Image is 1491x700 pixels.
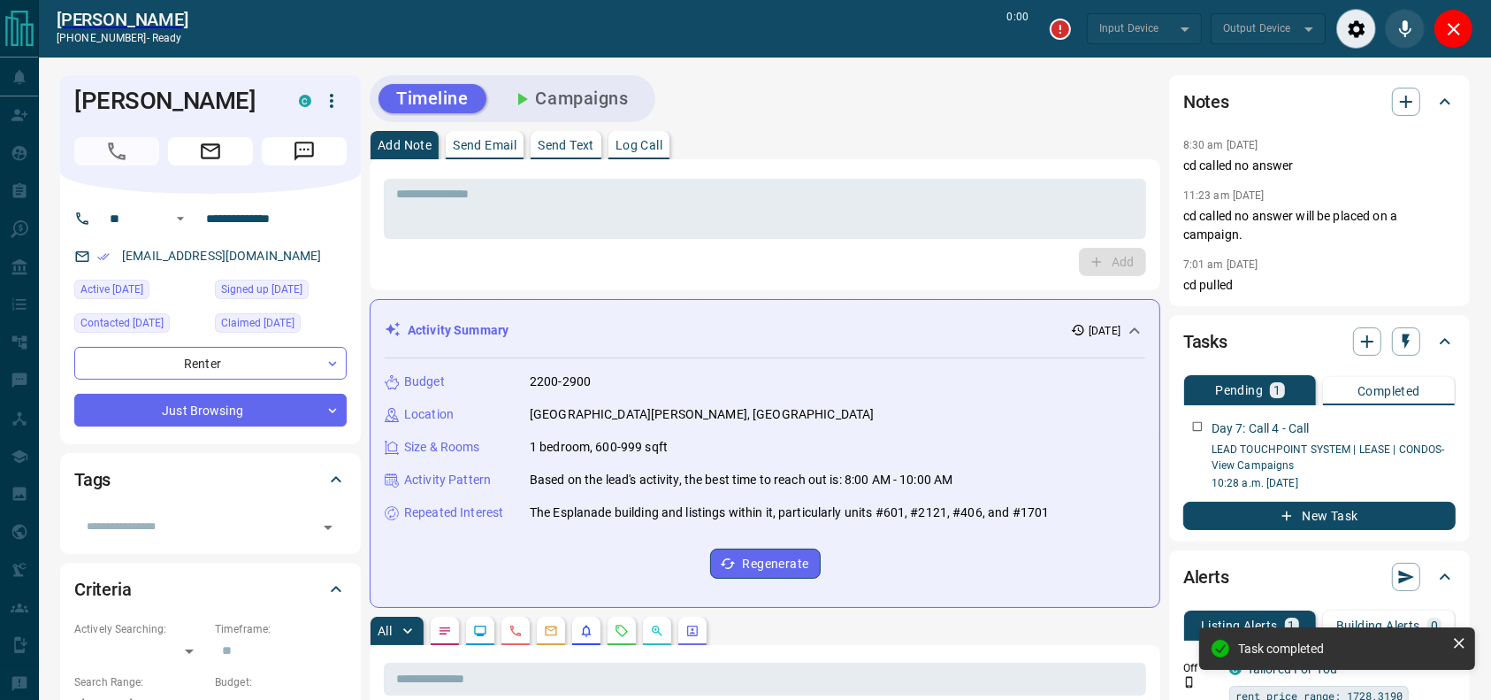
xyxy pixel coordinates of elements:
span: Signed up [DATE] [221,281,302,298]
div: Notes [1183,81,1456,123]
p: cd pulled [1183,276,1456,295]
h2: Tags [74,465,111,494]
a: [PERSON_NAME] [57,9,188,30]
p: 2200-2900 [530,373,591,391]
p: Based on the lead's activity, the best time to reach out is: 8:00 AM - 10:00 AM [530,471,952,489]
svg: Agent Actions [685,624,700,638]
svg: Email Verified [97,250,110,263]
p: 0:00 [1007,9,1028,49]
p: Activity Summary [408,321,508,340]
p: 10:28 a.m. [DATE] [1212,475,1456,491]
p: 11:23 am [DATE] [1183,189,1265,202]
div: Tags [74,458,347,501]
p: Budget: [215,674,347,690]
div: Criteria [74,568,347,611]
p: Actively Searching: [74,621,206,637]
p: Location [404,405,454,424]
p: [PHONE_NUMBER] - [57,30,188,46]
div: Tue Aug 12 2025 [74,313,206,338]
span: Claimed [DATE] [221,314,294,332]
p: Pending [1215,384,1263,396]
p: Budget [404,373,445,391]
p: Timeframe: [215,621,347,637]
div: Close [1434,9,1473,49]
svg: Lead Browsing Activity [473,624,487,638]
p: Listing Alerts [1201,619,1278,632]
h2: Notes [1183,88,1229,116]
div: Task completed [1238,642,1445,656]
svg: Opportunities [650,624,664,638]
span: Contacted [DATE] [80,314,164,332]
div: Alerts [1183,556,1456,598]
svg: Calls [508,624,523,638]
p: Size & Rooms [404,438,480,457]
p: Send Text [538,139,594,151]
p: cd called no answer [1183,157,1456,175]
div: Mute [1385,9,1425,49]
p: Building Alerts [1336,619,1420,632]
div: Sat Aug 09 2025 [215,313,347,338]
button: Open [170,208,191,229]
button: Timeline [378,84,486,113]
p: Add Note [378,139,432,151]
p: All [378,625,392,637]
p: [DATE] [1089,323,1120,339]
p: 1 bedroom, 600-999 sqft [530,438,668,457]
div: Sun May 18 2025 [215,280,347,304]
svg: Push Notification Only [1183,676,1196,688]
a: [EMAIL_ADDRESS][DOMAIN_NAME] [122,249,322,263]
h2: Tasks [1183,327,1227,356]
div: Renter [74,347,347,380]
p: 1 [1288,619,1296,632]
a: LEAD TOUCHPOINT SYSTEM | LEASE | CONDOS- View Campaigns [1212,443,1445,472]
span: Email [168,137,253,165]
div: Activity Summary[DATE] [385,314,1145,347]
svg: Requests [615,624,629,638]
h1: [PERSON_NAME] [74,87,272,115]
button: Campaigns [493,84,646,113]
p: 1 [1273,384,1281,396]
svg: Emails [544,624,558,638]
div: condos.ca [299,95,311,107]
p: Search Range: [74,674,206,690]
span: ready [152,32,182,44]
div: Tasks [1183,320,1456,363]
p: Completed [1357,385,1420,397]
p: 7:01 am [DATE] [1183,258,1258,271]
div: Sat Aug 09 2025 [74,280,206,304]
p: Off [1183,660,1219,676]
button: New Task [1183,502,1456,530]
span: Call [74,137,159,165]
div: Just Browsing [74,394,347,427]
span: Message [262,137,347,165]
p: 8:30 am [DATE] [1183,139,1258,151]
h2: Criteria [74,575,132,604]
h2: Alerts [1183,563,1229,591]
span: Active [DATE] [80,281,143,298]
button: Open [316,515,340,540]
p: [GEOGRAPHIC_DATA][PERSON_NAME], [GEOGRAPHIC_DATA] [530,405,874,424]
svg: Listing Alerts [579,624,593,638]
div: Audio Settings [1336,9,1376,49]
svg: Notes [438,624,452,638]
p: Send Email [453,139,516,151]
button: Regenerate [710,549,821,579]
p: Activity Pattern [404,471,491,489]
p: Repeated Interest [404,504,503,522]
p: The Esplanade building and listings within it, particularly units #601, #2121, #406, and #1701 [530,504,1049,522]
p: cd called no answer will be placed on a campaign. [1183,207,1456,244]
p: Log Call [616,139,662,151]
p: 0 [1431,619,1438,632]
p: Day 7: Call 4 - Call [1212,419,1310,438]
